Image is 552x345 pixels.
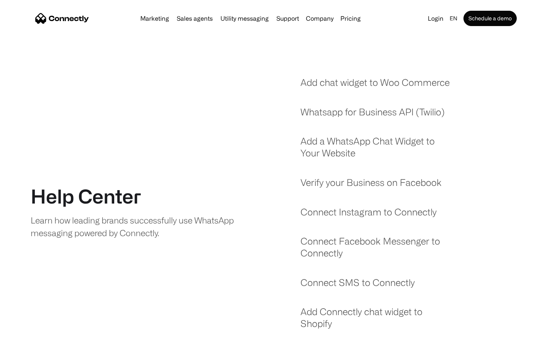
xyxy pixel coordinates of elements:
a: Whatsapp for Business API (Twilio) [301,106,445,126]
a: Schedule a demo [463,11,517,26]
a: Add Connectly chat widget to Shopify [301,306,455,337]
a: Add chat widget to Woo Commerce [301,77,450,96]
a: Pricing [337,15,364,21]
a: Add a WhatsApp Chat Widget to Your Website [301,135,455,166]
a: Connect Instagram to Connectly [301,206,437,226]
div: en [450,13,457,24]
h1: Help Center [31,185,141,208]
a: Support [273,15,302,21]
a: Utility messaging [217,15,272,21]
a: Sales agents [174,15,216,21]
a: Marketing [137,15,172,21]
a: Verify your Business on Facebook [301,177,442,196]
div: Learn how leading brands successfully use WhatsApp messaging powered by Connectly. [31,214,240,239]
a: Connect Facebook Messenger to Connectly [301,235,455,266]
a: Login [425,13,447,24]
div: Company [306,13,333,24]
a: Connect SMS to Connectly [301,277,415,296]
